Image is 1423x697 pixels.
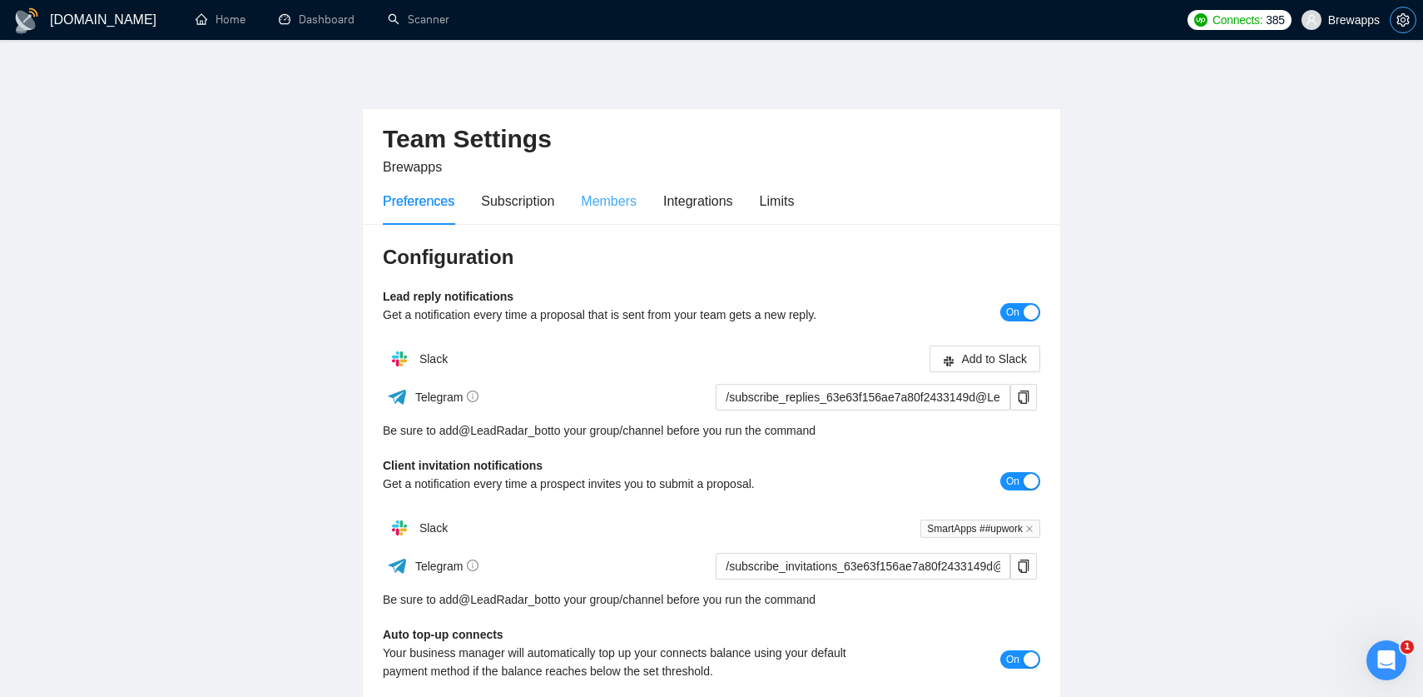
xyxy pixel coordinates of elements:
[1306,14,1317,26] span: user
[387,555,408,576] img: ww3wtPAAAAAElFTkSuQmCC
[387,386,408,407] img: ww3wtPAAAAAElFTkSuQmCC
[415,560,479,573] span: Telegram
[279,12,355,27] a: dashboardDashboard
[383,191,454,212] div: Preferences
[1006,650,1019,669] span: On
[1006,472,1019,490] span: On
[1011,560,1036,573] span: copy
[383,244,1040,271] h3: Configuration
[383,421,1040,440] div: Be sure to add to your group/channel before you run the command
[383,628,503,641] b: Auto top-up connects
[663,191,733,212] div: Integrations
[1010,553,1037,580] button: copy
[1366,640,1406,680] iframe: Intercom live chat
[196,12,245,27] a: homeHome
[943,355,954,367] span: slack
[1011,391,1036,404] span: copy
[383,644,876,680] div: Your business manager will automatically top up your connects balance using your default payment ...
[383,511,416,545] img: hpQkSZIkSZIkSZIkSZIkSZIkSZIkSZIkSZIkSZIkSZIkSZIkSZIkSZIkSZIkSZIkSZIkSZIkSZIkSZIkSZIkSZIkSZIkSZIkS...
[1212,11,1262,29] span: Connects:
[1010,384,1037,411] button: copy
[467,560,478,571] span: info-circle
[930,346,1040,372] button: slackAdd to Slack
[419,352,448,366] span: Slack
[1194,13,1207,27] img: upwork-logo.png
[1391,13,1416,27] span: setting
[760,191,795,212] div: Limits
[383,160,442,174] span: Brewapps
[388,12,449,27] a: searchScanner
[1401,640,1414,654] span: 1
[1390,7,1416,33] button: setting
[383,475,876,493] div: Get a notification every time a prospect invites you to submit a proposal.
[581,191,637,212] div: Members
[961,350,1027,368] span: Add to Slack
[383,590,1040,609] div: Be sure to add to your group/channel before you run the command
[383,306,876,324] div: Get a notification every time a proposal that is sent from your team gets a new reply.
[1390,13,1416,27] a: setting
[481,191,554,212] div: Subscription
[383,290,513,303] b: Lead reply notifications
[920,520,1040,538] span: SmartApps ##upwork
[383,342,416,376] img: hpQkSZIkSZIkSZIkSZIkSZIkSZIkSZIkSZIkSZIkSZIkSZIkSZIkSZIkSZIkSZIkSZIkSZIkSZIkSZIkSZIkSZIkSZIkSZIkS...
[383,459,543,472] b: Client invitation notifications
[1025,525,1034,533] span: close
[419,521,448,535] span: Slack
[1006,303,1019,321] span: On
[13,7,40,34] img: logo
[459,421,551,440] a: @LeadRadar_bot
[467,391,478,402] span: info-circle
[459,590,551,609] a: @LeadRadar_bot
[415,391,479,404] span: Telegram
[1266,11,1284,29] span: 385
[383,122,1040,157] h2: Team Settings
